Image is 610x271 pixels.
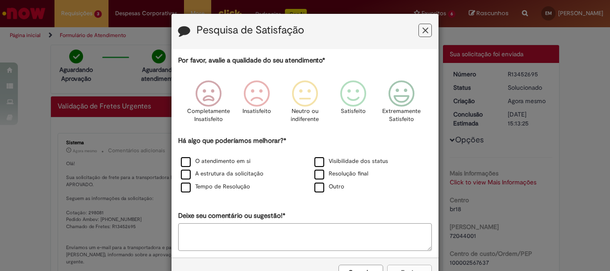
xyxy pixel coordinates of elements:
[379,74,424,135] div: Extremamente Satisfeito
[341,107,366,116] p: Satisfeito
[314,183,344,191] label: Outro
[282,74,328,135] div: Neutro ou indiferente
[181,183,250,191] label: Tempo de Resolução
[181,157,251,166] label: O atendimento em si
[382,107,421,124] p: Extremamente Satisfeito
[330,74,376,135] div: Satisfeito
[196,25,304,36] label: Pesquisa de Satisfação
[314,170,368,178] label: Resolução final
[185,74,231,135] div: Completamente Insatisfeito
[181,170,263,178] label: A estrutura da solicitação
[187,107,230,124] p: Completamente Insatisfeito
[178,136,432,194] div: Há algo que poderíamos melhorar?*
[242,107,271,116] p: Insatisfeito
[289,107,321,124] p: Neutro ou indiferente
[314,157,388,166] label: Visibilidade dos status
[234,74,280,135] div: Insatisfeito
[178,56,325,65] label: Por favor, avalie a qualidade do seu atendimento*
[178,211,285,221] label: Deixe seu comentário ou sugestão!*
